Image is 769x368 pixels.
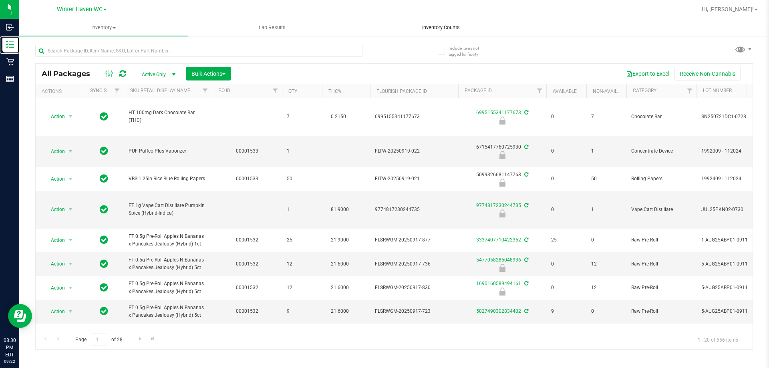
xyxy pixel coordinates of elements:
[701,206,752,213] span: JUL25PKN02-0730
[523,308,528,314] span: Sync from Compliance System
[130,88,190,93] a: Sku Retail Display Name
[66,282,76,294] span: select
[591,260,622,268] span: 12
[551,206,582,213] span: 0
[66,258,76,269] span: select
[44,111,65,122] span: Action
[457,288,548,296] div: Newly Received
[375,284,453,292] span: FLSRWGM-20250917-830
[551,260,582,268] span: 0
[621,67,674,80] button: Export to Excel
[375,175,453,183] span: FLTW-20250919-021
[236,237,258,243] a: 00001532
[327,234,353,246] span: 21.9000
[375,206,453,213] span: 9774817230244735
[236,285,258,290] a: 00001532
[674,67,741,80] button: Receive Non-Cannabis
[523,203,528,208] span: Sync from Compliance System
[411,24,471,31] span: Inventory Counts
[523,237,528,243] span: Sync from Compliance System
[375,113,453,121] span: 6995155341177673
[92,334,106,346] input: 1
[129,109,207,124] span: HT 100mg Dark Chocolate Bar (THC)
[553,88,577,94] a: Available
[327,111,350,123] span: 0.2150
[631,113,692,121] span: Chocolate Bar
[523,281,528,286] span: Sync from Compliance System
[129,147,207,155] span: PUF Puffco Plus Vaporizer
[236,308,258,314] a: 00001532
[591,284,622,292] span: 12
[44,306,65,317] span: Action
[375,260,453,268] span: FLSRWGM-20250917-736
[287,236,317,244] span: 25
[533,84,546,98] a: Filter
[100,282,108,293] span: In Sync
[236,176,258,181] a: 00001533
[66,204,76,215] span: select
[100,204,108,215] span: In Sync
[287,308,317,315] span: 9
[68,334,129,346] span: Page of 28
[44,204,65,215] span: Action
[701,113,752,121] span: SN250721DC1-0728
[523,144,528,150] span: Sync from Compliance System
[248,24,296,31] span: Lab Results
[551,308,582,315] span: 9
[129,175,207,183] span: VBS 1.25in Rice Blue Rolling Papers
[523,110,528,115] span: Sync from Compliance System
[129,304,207,319] span: FT 0.5g Pre-Roll Apples N Bananas x Pancakes Jealousy (Hybrid) 5ct
[701,260,752,268] span: 5-AUG25ABP01-0911
[42,69,98,78] span: All Packages
[701,308,752,315] span: 5-AUG25ABP01-0911
[375,147,453,155] span: FLTW-20250919-022
[35,45,362,57] input: Search Package ID, Item Name, SKU, Lot or Part Number...
[44,235,65,246] span: Action
[551,113,582,121] span: 0
[457,179,548,187] div: Newly Received
[476,203,521,208] a: 9774817230244735
[375,308,453,315] span: FLSRWGM-20250917-723
[701,236,752,244] span: 1-AUG25ABP01-0911
[631,175,692,183] span: Rolling Papers
[44,146,65,157] span: Action
[631,308,692,315] span: Raw Pre-Roll
[551,236,582,244] span: 25
[593,88,628,94] a: Non-Available
[633,88,656,93] a: Category
[551,284,582,292] span: 0
[199,84,212,98] a: Filter
[147,334,159,344] a: Go to the last page
[328,88,342,94] a: THC%
[6,58,14,66] inline-svg: Retail
[457,209,548,217] div: Locked due to Testing Failure
[6,23,14,31] inline-svg: Inbound
[129,202,207,217] span: FT 1g Vape Cart Distillate Pumpkin Spice (Hybrid-Indica)
[523,257,528,263] span: Sync from Compliance System
[4,337,16,358] p: 08:30 PM EDT
[100,306,108,317] span: In Sync
[591,206,622,213] span: 1
[188,19,356,36] a: Lab Results
[191,70,225,77] span: Bulk Actions
[465,88,492,93] a: Package ID
[100,258,108,269] span: In Sync
[134,334,146,344] a: Go to the next page
[100,145,108,157] span: In Sync
[476,281,521,286] a: 1690160589494161
[703,88,732,93] a: Lot Number
[6,75,14,83] inline-svg: Reports
[100,111,108,122] span: In Sync
[523,172,528,177] span: Sync from Compliance System
[327,258,353,270] span: 21.6000
[287,147,317,155] span: 1
[129,256,207,271] span: FT 0.5g Pre-Roll Apples N Bananas x Pancakes Jealousy (Hybrid) 5ct
[288,88,297,94] a: Qty
[19,24,188,31] span: Inventory
[375,236,453,244] span: FLSRWGM-20250917-877
[57,6,103,13] span: Winter Haven WC
[44,282,65,294] span: Action
[356,19,525,36] a: Inventory Counts
[269,84,282,98] a: Filter
[44,173,65,185] span: Action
